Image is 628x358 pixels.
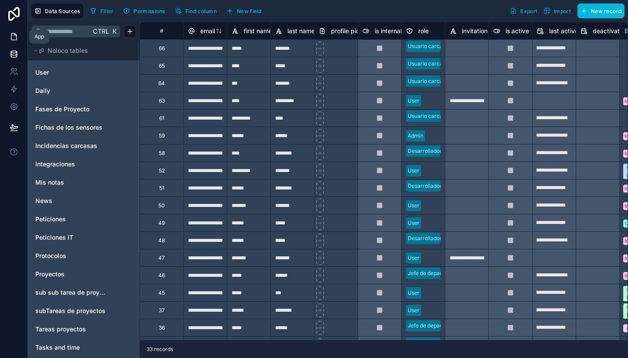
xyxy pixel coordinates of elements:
div: 61 [159,115,164,122]
div: Usuario carcasas [408,112,451,120]
div: User [31,65,136,79]
div: 52 [159,167,165,174]
span: News [35,196,52,205]
div: Peticiones [31,212,136,226]
div: 49 [158,220,165,227]
div: 48 [158,237,165,244]
button: Data Sources [31,3,83,18]
button: New field [223,4,265,17]
span: Protocolos [35,251,66,260]
div: Protocolos [31,249,136,263]
a: Protocolos [35,251,106,260]
div: Admin [408,132,423,140]
span: email [200,27,215,35]
span: K [111,28,117,34]
a: Tareas proyectos [35,325,106,334]
span: Peticiones [35,215,66,224]
span: Noloco tables [48,46,88,55]
a: Tasks and time [35,343,106,352]
span: Mis notas [35,178,64,187]
div: Mis notas [31,176,136,189]
a: Integraciones [35,160,106,169]
div: 63 [159,97,165,104]
span: 33 records [147,346,173,353]
span: Tasks and time [35,343,80,352]
div: News [31,194,136,208]
a: Fichas de los sensores [35,123,106,132]
span: Peticiones IT [35,233,73,242]
button: Filter [87,4,117,17]
a: Fases de Proyecto [35,105,106,114]
div: Jefe de departamento [408,269,462,277]
span: Data Sources [45,8,80,14]
div: 64 [158,80,165,87]
span: Daily [35,86,50,95]
div: 37 [159,307,165,314]
button: Import [540,3,574,18]
button: Permissions [120,4,168,17]
div: 58 [159,150,165,157]
span: Ctrl [92,26,110,37]
div: 47 [158,255,165,262]
span: first name [244,27,272,35]
button: New record [577,3,625,18]
div: Usuario carcasas [408,42,451,50]
button: Noloco tables [31,45,131,57]
div: 59 [159,132,165,139]
div: 36 [159,324,165,331]
button: Export [507,3,540,18]
div: 51 [159,185,164,192]
div: sub sub tarea de proyectos [31,286,136,299]
div: Team Admin [408,339,439,347]
div: Desarrollador [408,147,442,155]
div: User [408,254,420,262]
a: Proyectos [35,270,106,279]
a: New record [574,3,625,18]
div: 50 [158,202,165,209]
span: New field [237,8,262,14]
span: Permissions [133,8,165,14]
span: User [35,68,49,77]
div: subTareas de proyectos [31,304,136,318]
div: 65 [159,62,165,69]
span: Fichas de los sensores [35,123,102,132]
a: Daily [35,86,106,95]
a: User [35,68,106,77]
button: Find column [172,4,220,17]
span: role [418,27,429,35]
a: Incidencias carcasas [35,141,106,150]
a: Permissions [120,4,171,17]
span: Export [520,8,537,14]
div: User [408,202,420,210]
div: User [408,219,420,227]
div: Incidencias carcasas [31,139,136,153]
a: sub sub tarea de proyectos [35,288,106,297]
span: last active at [549,27,586,35]
div: Desarrollador [408,182,442,190]
span: Import [554,8,571,14]
a: Mis notas [35,178,106,187]
div: Tasks and time [31,341,136,355]
span: New record [591,8,621,14]
div: User [408,97,420,105]
a: Peticiones [35,215,106,224]
span: subTareas de proyectos [35,306,106,315]
div: User [408,167,420,175]
div: Peticiones IT [31,231,136,244]
span: Incidencias carcasas [35,141,97,150]
span: invitation token [462,27,505,35]
div: 45 [158,289,165,296]
div: User [408,289,420,297]
span: is active [505,27,529,35]
span: last name [287,27,315,35]
span: profile picture [331,27,371,35]
div: Jefe de departamento [408,322,462,330]
div: # [147,28,177,34]
span: Tareas proyectos [35,325,86,334]
span: Fases de Proyecto [35,105,89,114]
div: Integraciones [31,157,136,171]
a: News [35,196,106,205]
div: User [408,306,420,314]
div: 66 [159,45,165,52]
